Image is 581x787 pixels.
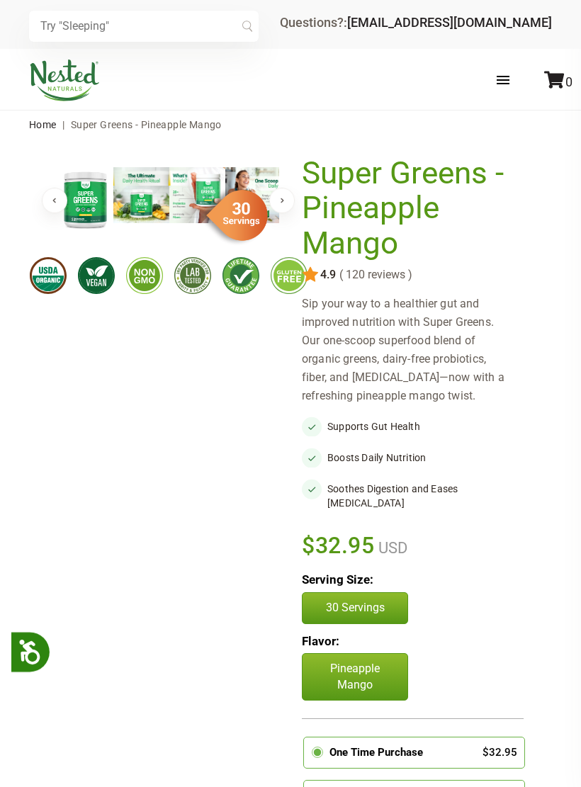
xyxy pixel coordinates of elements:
[317,600,393,616] p: 30 Servings
[302,266,319,283] img: star.svg
[302,156,517,261] h1: Super Greens - Pineapple Mango
[565,74,572,89] span: 0
[302,530,375,561] span: $32.95
[269,188,295,213] button: Next
[302,634,339,648] b: Flavor:
[29,119,57,130] a: Home
[222,257,259,294] img: lifetimeguarantee
[302,479,524,513] li: Soothes Digestion and Eases [MEDICAL_DATA]
[302,592,408,623] button: 30 Servings
[71,119,222,130] span: Super Greens - Pineapple Mango
[42,188,67,213] button: Previous
[336,268,412,281] span: ( 120 reviews )
[57,167,113,232] img: Super Greens - Pineapple Mango
[126,257,163,294] img: gmofree
[375,539,407,557] span: USD
[174,257,211,294] img: thirdpartytested
[302,653,408,701] p: Pineapple Mango
[59,119,68,130] span: |
[347,15,552,30] a: [EMAIL_ADDRESS][DOMAIN_NAME]
[544,74,572,89] a: 0
[302,295,524,405] div: Sip your way to a healthier gut and improved nutrition with Super Greens. Our one-scoop superfood...
[271,257,308,294] img: glutenfree
[113,167,169,223] img: Super Greens - Pineapple Mango
[78,257,115,294] img: vegan
[30,257,67,294] img: usdaorganic
[29,111,552,139] nav: breadcrumbs
[29,60,100,101] img: Nested Naturals
[302,417,524,436] li: Supports Gut Health
[302,448,524,468] li: Boosts Daily Nutrition
[280,16,552,29] div: Questions?:
[169,167,225,223] img: Super Greens - Pineapple Mango
[225,167,281,223] img: Super Greens - Pineapple Mango
[29,11,259,42] input: Try "Sleeping"
[197,185,268,246] img: sg-servings-30.png
[302,572,373,587] b: Serving Size:
[319,268,336,281] span: 4.9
